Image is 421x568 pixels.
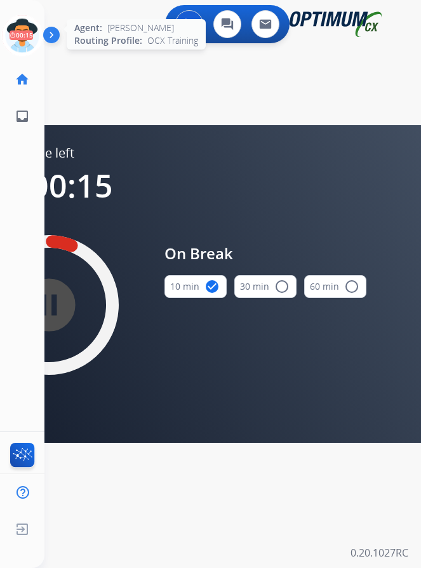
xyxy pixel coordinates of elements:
[204,279,220,294] mat-icon: check_circle
[234,275,297,298] button: 30 min
[147,34,198,47] span: OCX Training
[344,279,359,294] mat-icon: radio_button_unchecked
[41,297,57,313] mat-icon: pause_circle_filled
[15,109,30,124] mat-icon: inbox
[74,22,102,34] span: Agent:
[164,275,227,298] button: 10 min
[351,545,408,560] p: 0.20.1027RC
[15,72,30,87] mat-icon: home
[274,279,290,294] mat-icon: radio_button_unchecked
[74,34,142,47] span: Routing Profile:
[304,275,366,298] button: 60 min
[107,22,174,34] span: [PERSON_NAME]
[23,144,74,162] span: Time left
[164,242,366,265] span: On Break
